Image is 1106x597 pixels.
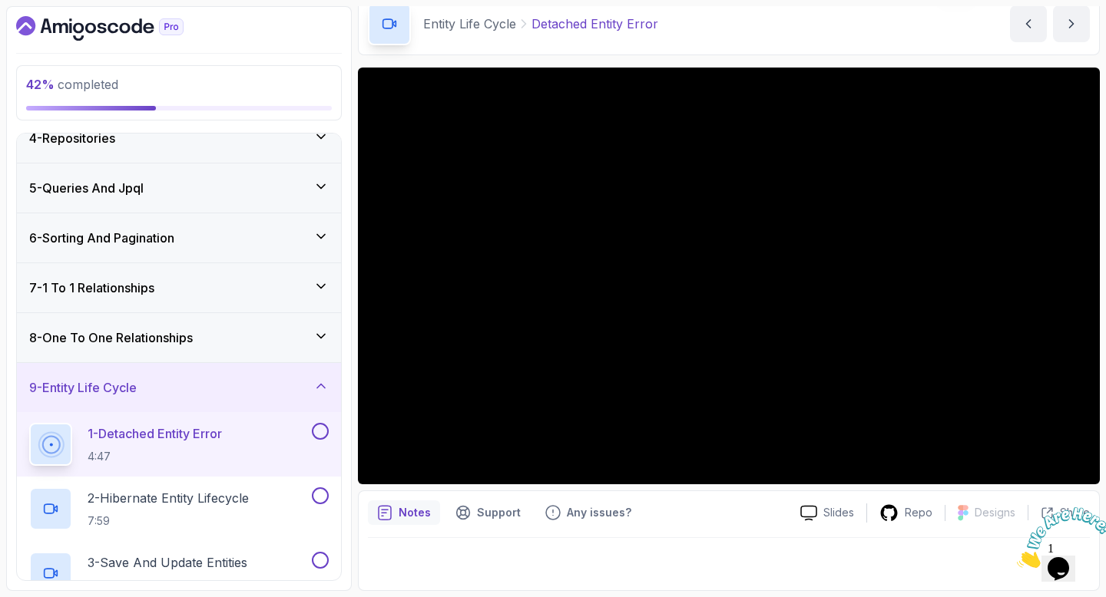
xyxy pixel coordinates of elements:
[17,313,341,362] button: 8-One To One Relationships
[88,553,247,572] p: 3 - Save And Update Entities
[1010,5,1047,42] button: previous content
[17,363,341,412] button: 9-Entity Life Cycle
[477,505,521,520] p: Support
[29,179,144,197] h3: 5 - Queries And Jpql
[531,15,658,33] p: Detached Entity Error
[1053,5,1090,42] button: next content
[17,163,341,213] button: 5-Queries And Jpql
[399,505,431,520] p: Notes
[6,6,101,67] img: Chat attention grabber
[29,487,329,530] button: 2-Hibernate Entity Lifecycle7:59
[29,279,154,297] h3: 7 - 1 To 1 Relationships
[975,505,1015,520] p: Designs
[1011,501,1106,574] iframe: chat widget
[17,114,341,163] button: 4-Repositories
[26,77,55,92] span: 42 %
[6,6,12,19] span: 1
[88,424,222,443] p: 1 - Detached Entity Error
[88,513,249,529] p: 7:59
[536,500,641,525] button: Feedback button
[29,423,329,466] button: 1-Detached Entity Error4:47
[29,328,193,347] h3: 8 - One To One Relationships
[823,505,854,520] p: Slides
[29,378,137,397] h3: 9 - Entity Life Cycle
[905,505,932,520] p: Repo
[88,489,249,507] p: 2 - Hibernate Entity Lifecycle
[16,16,219,41] a: Dashboard
[29,229,174,247] h3: 6 - Sorting And Pagination
[867,503,945,523] a: Repo
[788,505,866,521] a: Slides
[88,578,247,593] p: 3:30
[368,500,440,525] button: notes button
[26,77,118,92] span: completed
[29,129,115,147] h3: 4 - Repositories
[88,449,222,464] p: 4:47
[17,263,341,312] button: 7-1 To 1 Relationships
[358,68,1100,484] iframe: 1 - Detached Entity Error
[446,500,530,525] button: Support button
[567,505,631,520] p: Any issues?
[423,15,516,33] p: Entity Life Cycle
[29,552,329,595] button: 3-Save And Update Entities3:30
[17,213,341,262] button: 6-Sorting And Pagination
